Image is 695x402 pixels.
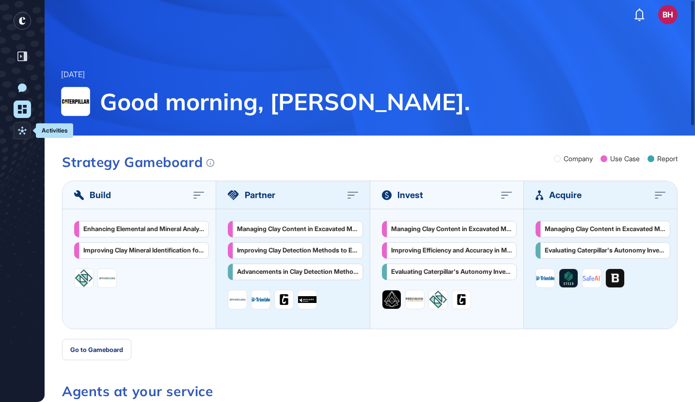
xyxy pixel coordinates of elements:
div: Report [657,155,678,162]
img: image [406,290,424,309]
span: Build [90,188,111,201]
div: Evaluating Caterpillar's Autonomy Investments: Strategies for Future Success [545,247,666,254]
img: image [536,276,554,280]
img: image [583,269,601,287]
img: image [382,290,401,309]
img: image [275,290,293,309]
div: [DATE] [61,68,85,81]
img: image [252,297,270,301]
img: image [429,290,447,309]
img: image [559,269,578,287]
button: Go to Gameboard [62,339,131,360]
span: Good morning, [PERSON_NAME]. [100,87,678,116]
img: image [228,290,247,309]
div: Improving Clay Mineral Identification for Enhanced Efficiency in Porphyry Copper Exploration [83,247,205,254]
a: Activities [14,122,31,139]
img: image [606,269,624,287]
div: Managing Clay Content in Excavated Materials to Prevent Crusher Blockages in Mining Operations [391,225,512,233]
div: Company [564,155,593,162]
img: Caterpillar-logo [62,87,90,116]
img: image [452,290,471,309]
img: image [98,269,116,287]
div: Managing Clay Content in Excavated Materials to Prevent Crusher Blockages in Mining Operations [237,225,358,233]
span: Partner [245,188,275,201]
img: image [298,296,316,303]
div: Improving Efficiency and Accuracy in Mineral Exploration Techniques [391,247,512,254]
img: image [75,269,93,287]
div: Evaluating Caterpillar's Autonomy Investments: Strategies for Future Success [391,268,512,276]
div: Improving Clay Detection Methods to Enhance Mining Operations and Reduce Maintenance Costs [237,247,358,254]
div: Use Case [610,155,640,162]
div: Enhancing Elemental and Mineral Analysis in Mining and Manufacturing Industries [83,225,205,233]
h3: Agents at your service [62,385,678,398]
div: entrapeer-logo [14,12,31,30]
div: Advancements in Clay Detection Methods for Mining Efficiency [237,268,358,276]
button: BH [658,5,678,24]
div: Managing Clay Content in Excavated Materials to Prevent Crusher Blockages in Mining Operations [545,225,666,233]
span: Acquire [549,188,582,201]
div: Strategy Gameboard [62,155,214,169]
span: Invest [397,188,423,201]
